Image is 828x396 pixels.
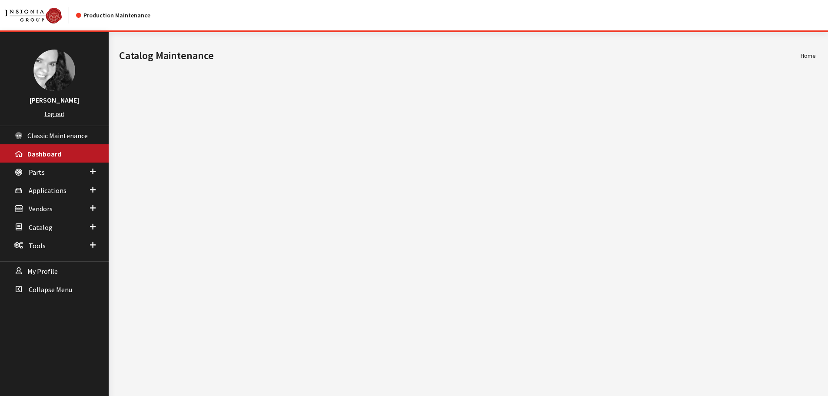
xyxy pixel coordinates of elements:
[29,205,53,213] span: Vendors
[29,186,67,195] span: Applications
[27,131,88,140] span: Classic Maintenance
[5,7,76,23] a: Insignia Group logo
[29,241,46,250] span: Tools
[45,110,64,118] a: Log out
[5,8,62,23] img: Catalog Maintenance
[29,223,53,232] span: Catalog
[27,150,61,158] span: Dashboard
[119,48,801,63] h1: Catalog Maintenance
[33,50,75,91] img: Khrystal Dorton
[9,95,100,105] h3: [PERSON_NAME]
[27,267,58,276] span: My Profile
[801,51,816,60] li: Home
[29,168,45,176] span: Parts
[76,11,150,20] div: Production Maintenance
[29,285,72,294] span: Collapse Menu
